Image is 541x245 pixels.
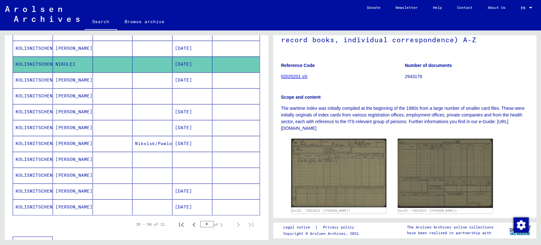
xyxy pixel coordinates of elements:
[85,14,117,30] a: Search
[407,230,493,236] p: have been realized in partnership with
[245,218,257,231] button: Last page
[172,56,212,72] mat-cell: [DATE]
[172,104,212,120] mat-cell: [DATE]
[318,224,361,231] a: Privacy policy
[132,136,172,151] mat-cell: Nikolsk/Pawlograd
[53,136,93,151] mat-cell: [PERSON_NAME]
[281,95,321,100] b: Scope and content
[283,224,361,231] div: |
[53,104,93,120] mat-cell: [PERSON_NAME]
[175,218,188,231] button: First page
[407,224,493,230] p: The Arolsen Archives online collections
[13,120,53,136] mat-cell: KOLISNITSCHENKO
[398,139,493,208] img: 002.jpg
[53,88,93,104] mat-cell: [PERSON_NAME]
[172,183,212,199] mat-cell: [DATE]
[53,56,93,72] mat-cell: NIKOLEI
[53,120,93,136] mat-cell: [PERSON_NAME]
[53,72,93,88] mat-cell: [PERSON_NAME]
[5,6,80,22] img: Arolsen_neg.svg
[13,183,53,199] mat-cell: KOLISNITSCHENKO
[13,56,53,72] mat-cell: KOLISNITSCHENKO
[283,224,315,231] a: Legal notice
[13,136,53,151] mat-cell: KOLISNITSCHENKO
[172,120,212,136] mat-cell: [DATE]
[291,139,386,207] img: 001.jpg
[188,218,200,231] button: Previous page
[53,199,93,215] mat-cell: [PERSON_NAME]
[513,217,529,233] img: Change consent
[136,222,165,227] div: 26 – 50 of 21
[398,209,457,212] a: DocID: 73023833 ([PERSON_NAME])
[53,168,93,183] mat-cell: [PERSON_NAME]
[53,183,93,199] mat-cell: [PERSON_NAME]
[172,199,212,215] mat-cell: [DATE]
[281,74,307,79] a: 02020201 oS
[13,168,53,183] mat-cell: KOLISNITSCHENKO
[172,72,212,88] mat-cell: [DATE]
[232,218,245,231] button: Next page
[405,73,528,80] p: 2943178
[172,136,212,151] mat-cell: [DATE]
[53,41,93,56] mat-cell: [PERSON_NAME]
[13,88,53,104] mat-cell: KOLISNITSCHENKO
[281,63,315,68] b: Reference Code
[508,222,532,238] img: yv_logo.png
[200,221,232,227] div: of 1
[281,105,529,132] p: The wartime index was initially compiled at the beginning of the 1980s from a large number of sma...
[13,152,53,167] mat-cell: KOLISNITSCHENKO
[13,199,53,215] mat-cell: KOLISNITSCHENKO
[13,72,53,88] mat-cell: KOLISNITSCHENKO
[521,6,528,10] span: EN
[53,152,93,167] mat-cell: [PERSON_NAME]
[283,231,361,236] p: Copyright © Arolsen Archives, 2021
[13,41,53,56] mat-cell: KOLISNITSCHENKO
[172,41,212,56] mat-cell: [DATE]
[405,63,452,68] b: Number of documents
[292,209,351,212] a: DocID: 73023833 ([PERSON_NAME])
[117,14,172,29] a: Browse archive
[13,104,53,120] mat-cell: KOLISNITSCHENKO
